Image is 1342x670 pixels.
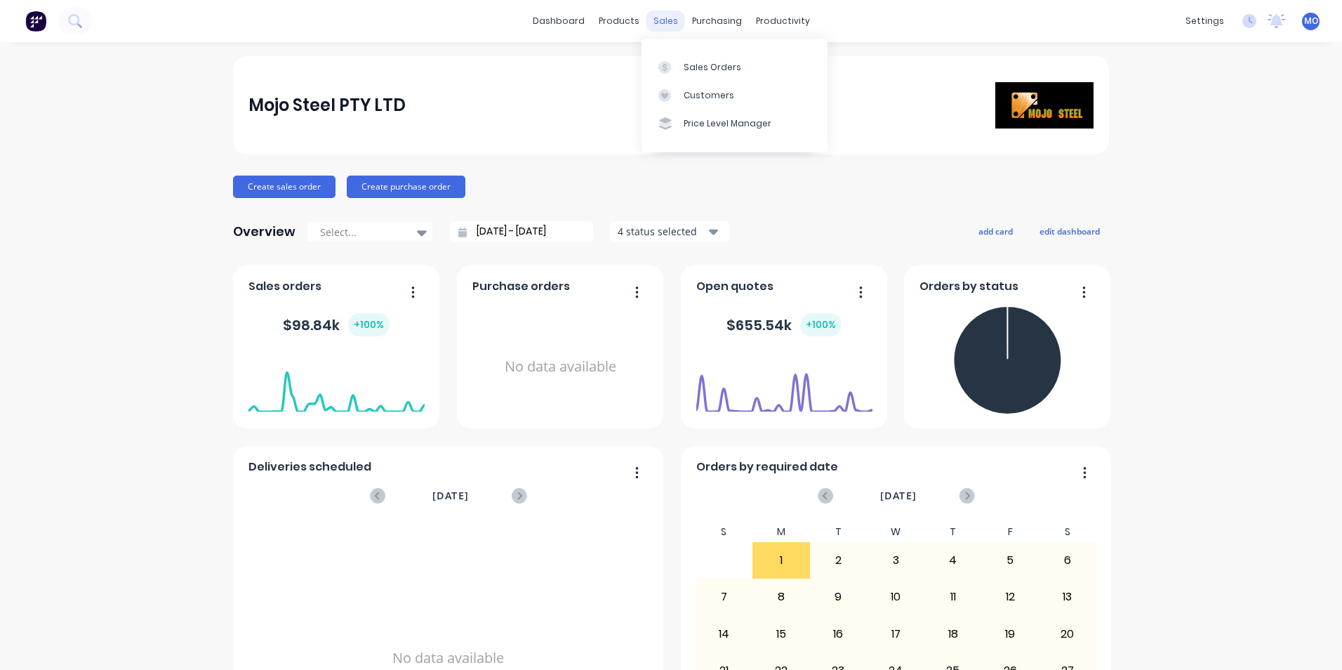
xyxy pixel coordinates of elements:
[618,224,706,239] div: 4 status selected
[753,617,809,652] div: 15
[753,543,809,578] div: 1
[685,11,749,32] div: purchasing
[1039,543,1096,578] div: 6
[684,89,734,102] div: Customers
[880,488,917,504] span: [DATE]
[982,617,1038,652] div: 19
[1030,222,1109,240] button: edit dashboard
[684,61,741,74] div: Sales Orders
[868,617,924,652] div: 17
[981,522,1039,542] div: F
[696,522,753,542] div: S
[233,176,335,198] button: Create sales order
[811,579,867,615] div: 9
[868,579,924,615] div: 10
[749,11,817,32] div: productivity
[1039,579,1096,615] div: 13
[248,91,406,119] div: Mojo Steel PTY LTD
[642,81,828,110] a: Customers
[925,579,981,615] div: 11
[1304,15,1318,27] span: MO
[753,579,809,615] div: 8
[646,11,685,32] div: sales
[811,543,867,578] div: 2
[868,543,924,578] div: 3
[919,278,1018,295] span: Orders by status
[642,53,828,81] a: Sales Orders
[726,313,842,336] div: $ 655.54k
[248,278,321,295] span: Sales orders
[233,218,295,246] div: Overview
[810,522,868,542] div: T
[925,617,981,652] div: 18
[969,222,1022,240] button: add card
[1039,617,1096,652] div: 20
[696,579,752,615] div: 7
[696,459,838,475] span: Orders by required date
[1178,11,1231,32] div: settings
[432,488,469,504] span: [DATE]
[25,11,46,32] img: Factory
[1039,522,1096,542] div: S
[752,522,810,542] div: M
[995,82,1094,129] img: Mojo Steel PTY LTD
[347,176,465,198] button: Create purchase order
[982,543,1038,578] div: 5
[472,278,570,295] span: Purchase orders
[800,313,842,336] div: + 100 %
[982,579,1038,615] div: 12
[642,110,828,138] a: Price Level Manager
[925,543,981,578] div: 4
[472,301,649,433] div: No data available
[610,221,729,242] button: 4 status selected
[283,313,390,336] div: $ 98.84k
[684,117,771,130] div: Price Level Manager
[348,313,390,336] div: + 100 %
[526,11,592,32] a: dashboard
[592,11,646,32] div: products
[696,617,752,652] div: 14
[924,522,982,542] div: T
[811,617,867,652] div: 16
[867,522,924,542] div: W
[696,278,773,295] span: Open quotes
